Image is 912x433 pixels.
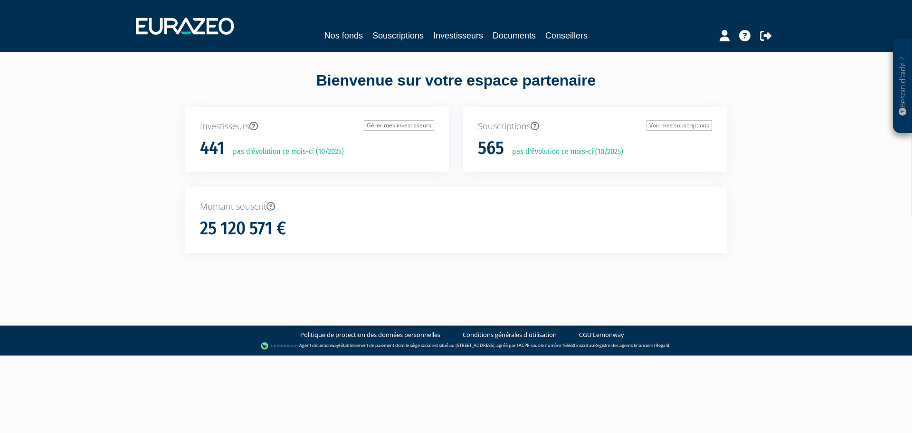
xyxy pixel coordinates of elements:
[226,146,344,157] p: pas d'évolution ce mois-ci (10/2025)
[200,219,286,239] h1: 25 120 571 €
[364,120,434,131] a: Gérer mes investisseurs
[478,138,504,158] h1: 565
[261,341,297,351] img: logo-lemonway.png
[594,342,669,348] a: Registre des agents financiers (Regafi)
[478,120,712,133] p: Souscriptions
[324,29,363,42] a: Nos fonds
[646,120,712,131] a: Voir mes souscriptions
[897,43,908,129] p: Besoin d'aide ?
[9,341,902,351] div: - Agent de (établissement de paiement dont le siège social est situé au [STREET_ADDRESS], agréé p...
[200,138,225,158] h1: 441
[579,330,624,339] a: CGU Lemonway
[300,330,440,339] a: Politique de protection des données personnelles
[493,29,536,42] a: Documents
[317,342,339,348] a: Lemonway
[433,29,483,42] a: Investisseurs
[136,18,234,35] img: 1732889491-logotype_eurazeo_blanc_rvb.png
[545,29,588,42] a: Conseillers
[463,330,557,339] a: Conditions générales d'utilisation
[178,70,734,107] div: Bienvenue sur votre espace partenaire
[372,29,424,42] a: Souscriptions
[200,201,712,213] p: Montant souscrit
[200,120,434,133] p: Investisseurs
[505,146,623,157] p: pas d'évolution ce mois-ci (10/2025)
